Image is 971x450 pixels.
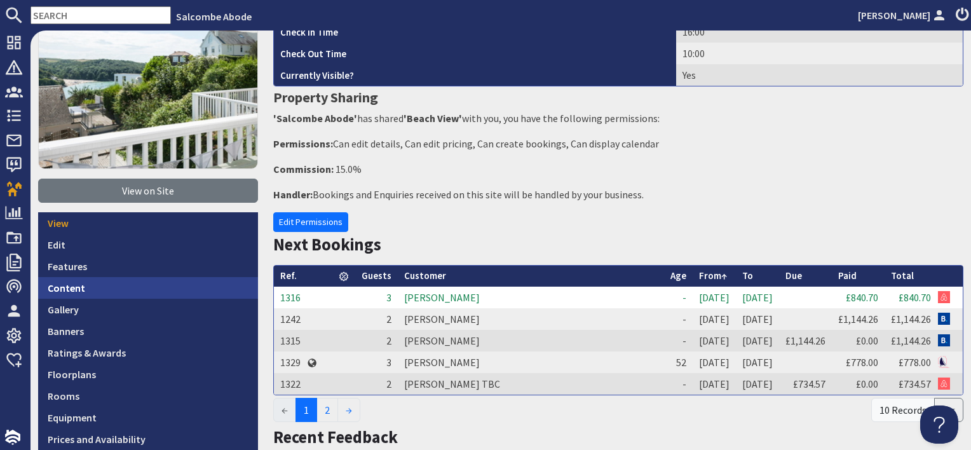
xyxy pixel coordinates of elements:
td: 1315 [274,330,307,351]
td: - [664,373,693,395]
td: [PERSON_NAME] [398,351,664,373]
td: [DATE] [736,330,779,351]
a: Customer [404,269,446,282]
img: Referer: Booking.com [938,313,950,325]
img: Referer: Salcombe Abode [938,356,950,368]
a: Edit [38,234,258,256]
th: Check In Time [274,21,676,43]
span: 1 [295,398,317,422]
a: Total [891,269,914,282]
a: £1,144.26 [891,334,931,347]
a: View [38,212,258,234]
span: 15.0% [336,163,362,175]
td: 1242 [274,308,307,330]
button: 5 [934,398,963,422]
a: Features [38,256,258,277]
span: 3 [386,291,391,304]
a: £778.00 [899,356,931,369]
a: Equipment [38,407,258,428]
td: [DATE] [736,351,779,373]
td: 1322 [274,373,307,395]
a: £1,144.26 [838,313,878,325]
a: £840.70 [846,291,878,304]
td: 10:00 [676,43,963,64]
a: £0.00 [856,334,878,347]
a: Ratings & Awards [38,342,258,364]
td: Yes [676,64,963,86]
p: has shared with you, you have the following permissions: [273,111,963,126]
td: [DATE] [736,287,779,308]
td: [PERSON_NAME] [398,287,664,308]
a: Recent Feedback [273,426,398,447]
a: £778.00 [846,356,878,369]
strong: 'Beach View' [404,112,462,125]
a: Ref. [280,269,297,282]
a: Next Bookings [273,234,381,255]
td: 1329 [274,351,307,373]
td: [DATE] [693,287,736,308]
strong: Permissions: [273,137,333,150]
a: 2 [316,398,338,422]
span: 2 [386,313,391,325]
span: 2 [386,378,391,390]
td: [DATE] [736,308,779,330]
td: [DATE] [693,330,736,351]
a: £734.57 [793,378,825,390]
strong: 'Salcombe Abode' [273,112,357,125]
iframe: Toggle Customer Support [920,406,958,444]
a: Prices and Availability [38,428,258,450]
td: - [664,330,693,351]
td: [PERSON_NAME] [398,330,664,351]
td: [PERSON_NAME] [398,308,664,330]
a: Banners [38,320,258,342]
a: Age [670,269,686,282]
a: Gallery [38,299,258,320]
a: £0.00 [856,378,878,390]
td: [DATE] [736,373,779,395]
td: [DATE] [693,373,736,395]
strong: Handler: [273,188,313,201]
a: £734.57 [899,378,931,390]
td: 16:00 [676,21,963,43]
div: 10 Records [871,398,935,422]
a: Guests [362,269,391,282]
a: View on Site [38,179,258,203]
a: Rooms [38,385,258,407]
a: → [337,398,360,422]
td: [DATE] [693,308,736,330]
td: 52 [664,351,693,373]
a: Salcombe Abode [176,10,252,23]
img: Referer: Airbnb [938,291,950,303]
a: £1,144.26 [891,313,931,325]
span: 3 [386,356,391,369]
p: Bookings and Enquiries received on this site will be handled by your business. [273,187,963,202]
a: Floorplans [38,364,258,385]
td: - [664,308,693,330]
a: Content [38,277,258,299]
span: 2 [386,334,391,347]
strong: Commission: [273,163,334,175]
td: [PERSON_NAME] TBC [398,373,664,395]
a: [PERSON_NAME] [858,8,948,23]
td: 1316 [274,287,307,308]
a: Paid [838,269,857,282]
a: £840.70 [899,291,931,304]
th: Due [779,266,832,287]
a: From [699,269,727,282]
td: [DATE] [693,351,736,373]
img: Referer: Booking.com [938,334,950,346]
img: Referer: Airbnb [938,378,950,390]
input: SEARCH [31,6,171,24]
td: - [664,287,693,308]
img: staytech_i_w-64f4e8e9ee0a9c174fd5317b4b171b261742d2d393467e5bdba4413f4f884c10.svg [5,430,20,445]
th: Check Out Time [274,43,676,64]
a: To [742,269,753,282]
p: Can edit details, Can edit pricing, Can create bookings, Can display calendar [273,136,963,151]
h3: Property Sharing [273,86,963,108]
a: £1,144.26 [785,334,825,347]
th: Currently Visible? [274,64,676,86]
a: Edit Permissions [273,212,348,232]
